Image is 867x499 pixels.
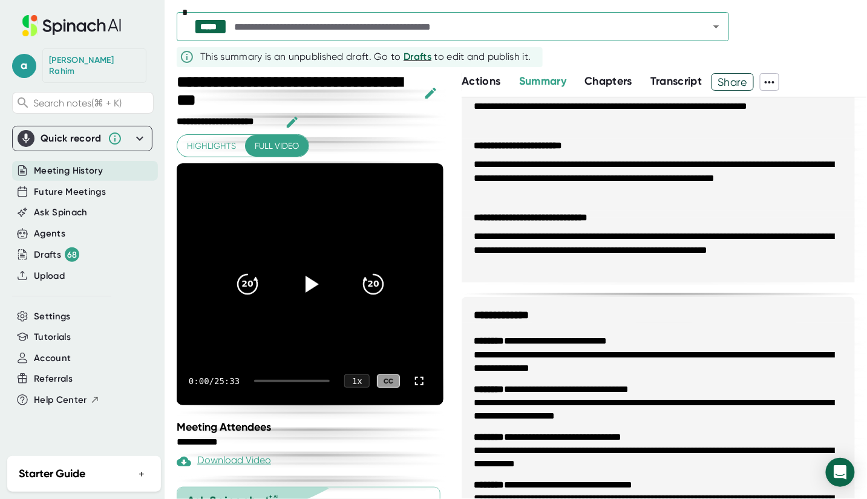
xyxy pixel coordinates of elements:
div: Abdul Rahim [49,55,140,76]
button: Settings [34,310,71,324]
button: Summary [519,73,566,90]
div: CC [377,374,400,388]
span: Highlights [187,139,236,154]
span: Chapters [584,74,632,88]
button: Tutorials [34,330,71,344]
span: Drafts [404,51,431,62]
div: Open Intercom Messenger [826,458,855,487]
h2: Starter Guide [19,466,85,482]
span: Share [712,71,754,93]
button: Share [712,73,754,91]
div: 0:00 / 25:33 [189,376,240,386]
div: Download Video [177,454,271,469]
button: Open [708,18,725,35]
button: Transcript [650,73,702,90]
span: Help Center [34,393,87,407]
span: Full video [255,139,299,154]
span: Actions [462,74,500,88]
div: Drafts [34,247,79,262]
div: Quick record [18,126,147,151]
div: 68 [65,247,79,262]
button: Drafts [404,50,431,64]
button: Highlights [177,135,246,157]
div: Meeting Attendees [177,420,447,434]
button: Meeting History [34,164,103,178]
div: This summary is an unpublished draft. Go to to edit and publish it. [200,50,531,64]
span: Search notes (⌘ + K) [33,97,122,109]
button: Referrals [34,372,73,386]
div: 1 x [344,374,370,388]
button: Actions [462,73,500,90]
button: Future Meetings [34,185,106,199]
button: Upload [34,269,65,283]
button: Ask Spinach [34,206,88,220]
button: Account [34,351,71,365]
button: Help Center [34,393,100,407]
button: + [134,465,149,483]
button: Agents [34,227,65,241]
div: Quick record [41,132,102,145]
button: Full video [245,135,309,157]
span: Transcript [650,74,702,88]
button: Drafts 68 [34,247,79,262]
span: Summary [519,74,566,88]
button: Chapters [584,73,632,90]
span: a [12,54,36,78]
